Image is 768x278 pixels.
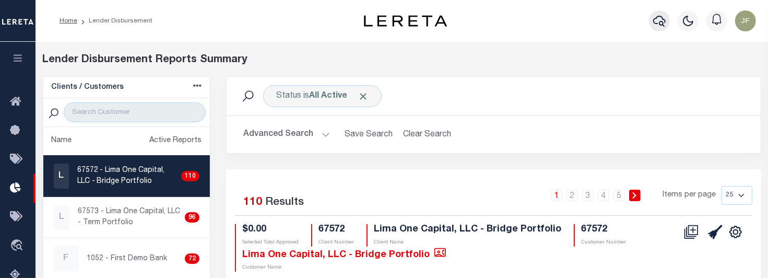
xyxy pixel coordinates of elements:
p: Client Number [318,239,354,247]
a: 5 [613,190,625,201]
a: L67572 - Lima One Capital, LLC - Bridge Portfolio110 [43,156,210,196]
p: 67572 - Lima One Capital, LLC - Bridge Portfolio [77,165,177,187]
div: 110 [181,171,199,181]
label: Results [265,194,304,211]
a: 4 [598,190,609,201]
span: Click to Remove [358,91,369,102]
h4: $0.00 [242,224,299,236]
button: Advanced Search [243,124,330,145]
p: Customer Number [581,239,626,247]
h4: 67572 [581,224,626,236]
li: Lender Disbursement [77,16,152,26]
div: Name [52,135,72,147]
input: Search Customer [64,102,206,122]
p: Selected Total Approved [242,239,299,247]
img: logo-dark.svg [364,15,447,27]
img: svg+xml;base64,PHN2ZyB4bWxucz0iaHR0cDovL3d3dy53My5vcmcvMjAwMC9zdmciIHBvaW50ZXItZXZlbnRzPSJub25lIi... [735,10,756,31]
a: 1 [551,190,562,201]
div: 72 [185,253,199,264]
p: Client Name [374,239,561,247]
p: 1052 - First Demo Bank [87,253,168,264]
span: 110 [243,197,262,208]
a: Home [60,18,77,24]
span: Items per page [663,190,716,201]
h4: 67572 [318,224,354,236]
div: 96 [185,212,199,223]
h4: Lima One Capital, LLC - Bridge Portfolio [374,224,561,236]
button: Clear Search [399,124,456,145]
h4: Lima One Capital, LLC - Bridge Portfolio [242,247,446,261]
div: Active Reports [149,135,202,147]
a: L67573 - Lima One Capital, LLC - Term Portfolio96 [43,197,210,238]
p: Customer Name [242,264,446,272]
div: Status is [263,85,382,107]
b: All Active [309,92,347,100]
p: 67573 - Lima One Capital, LLC - Term Portfolio [78,206,180,228]
h5: Clients / Customers [52,83,124,92]
div: L [54,164,69,189]
div: Lender Disbursement Reports Summary [43,52,761,68]
a: 3 [582,190,594,201]
a: 2 [566,190,578,201]
div: L [54,205,70,230]
button: Save Search [338,124,399,145]
div: F [54,246,79,271]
